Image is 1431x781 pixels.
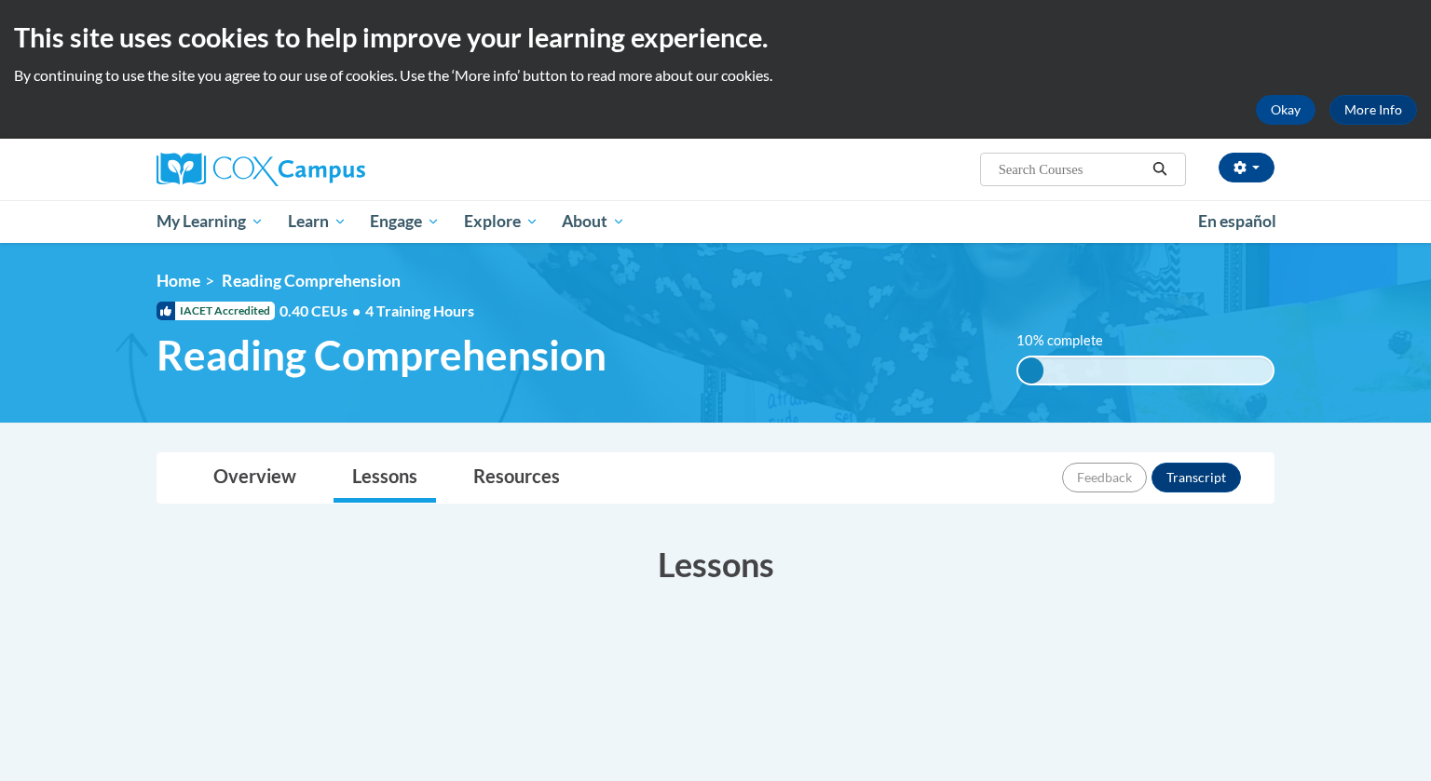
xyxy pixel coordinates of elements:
[334,453,436,503] a: Lessons
[365,302,474,319] span: 4 Training Hours
[1016,330,1124,351] label: 10% complete
[464,210,538,233] span: Explore
[358,200,452,243] a: Engage
[370,210,440,233] span: Engage
[157,153,365,186] img: Cox Campus
[222,271,401,290] span: Reading Comprehension
[14,65,1417,86] p: By continuing to use the site you agree to our use of cookies. Use the ‘More info’ button to read...
[288,210,347,233] span: Learn
[1062,463,1147,492] button: Feedback
[562,210,625,233] span: About
[452,200,551,243] a: Explore
[551,200,638,243] a: About
[1219,153,1274,182] button: Account Settings
[144,200,276,243] a: My Learning
[1018,357,1043,384] div: 10% complete
[157,330,606,380] span: Reading Comprehension
[276,200,359,243] a: Learn
[1329,95,1417,125] a: More Info
[14,19,1417,56] h2: This site uses cookies to help improve your learning experience.
[157,153,511,186] a: Cox Campus
[157,271,200,290] a: Home
[157,302,275,320] span: IACET Accredited
[129,200,1302,243] div: Main menu
[997,158,1146,181] input: Search Courses
[352,302,361,319] span: •
[1146,158,1174,181] button: Search
[1256,95,1315,125] button: Okay
[1186,202,1288,241] a: En español
[157,541,1274,587] h3: Lessons
[195,453,315,503] a: Overview
[157,210,264,233] span: My Learning
[279,301,365,321] span: 0.40 CEUs
[1152,463,1241,492] button: Transcript
[455,453,579,503] a: Resources
[1198,211,1276,231] span: En español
